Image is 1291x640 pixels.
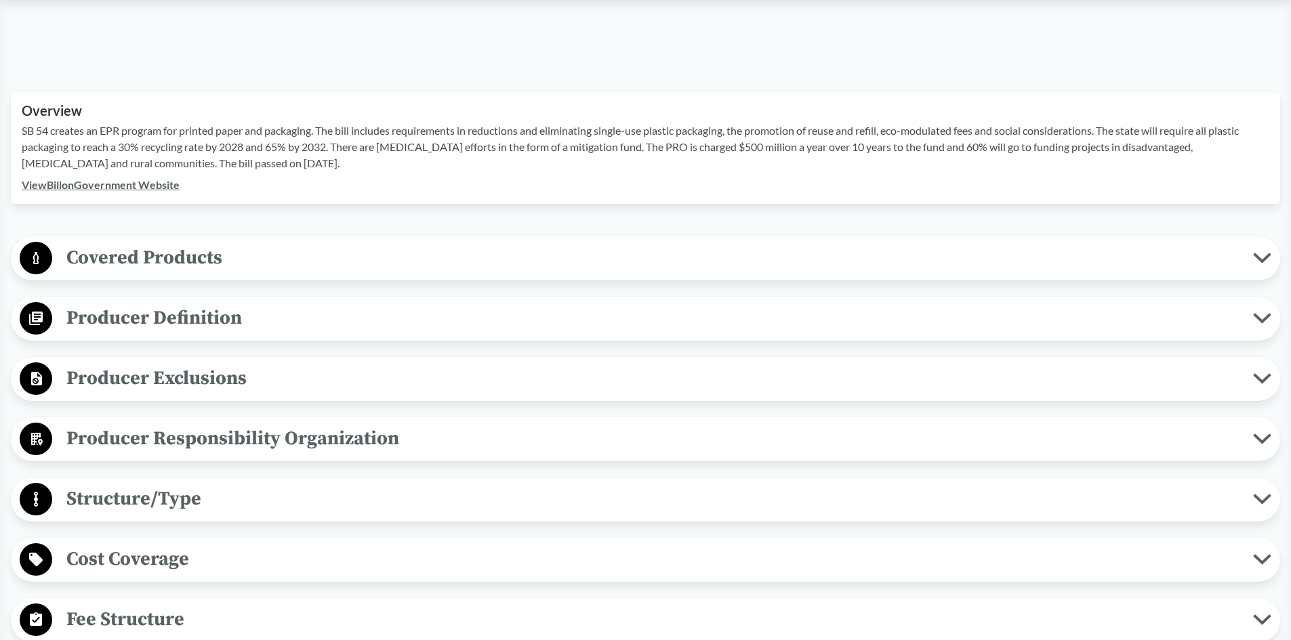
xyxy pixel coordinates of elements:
button: Covered Products [16,241,1275,276]
span: Producer Responsibility Organization [52,423,1253,454]
a: ViewBillonGovernment Website [22,178,180,191]
span: Producer Exclusions [52,363,1253,393]
button: Producer Definition [16,301,1275,336]
h2: Overview [22,103,1269,119]
span: Producer Definition [52,303,1253,333]
button: Cost Coverage [16,542,1275,577]
span: Covered Products [52,242,1253,273]
span: Cost Coverage [52,544,1253,574]
button: Producer Responsibility Organization [16,422,1275,456]
button: Structure/Type [16,482,1275,517]
button: Producer Exclusions [16,362,1275,396]
span: Fee Structure [52,604,1253,635]
button: Fee Structure [16,603,1275,637]
span: Structure/Type [52,484,1253,514]
p: SB 54 creates an EPR program for printed paper and packaging. The bill includes requirements in r... [22,123,1269,171]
